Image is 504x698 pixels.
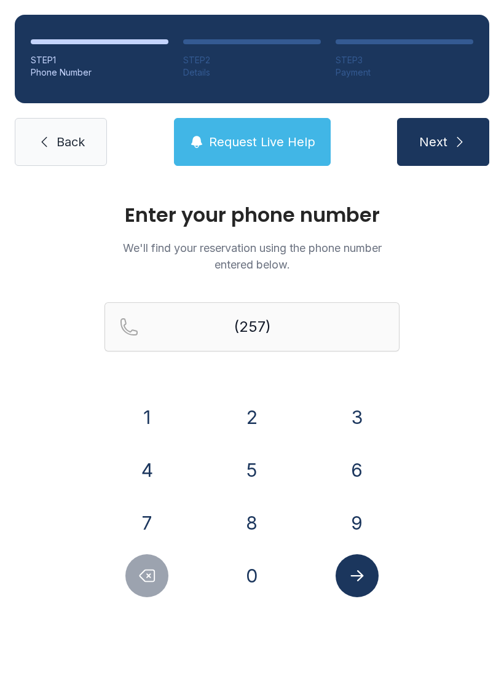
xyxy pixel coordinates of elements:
div: STEP 2 [183,54,321,66]
div: Phone Number [31,66,168,79]
button: 0 [230,554,274,597]
span: Request Live Help [209,133,315,151]
button: 6 [336,449,379,492]
button: Submit lookup form [336,554,379,597]
button: 5 [230,449,274,492]
h1: Enter your phone number [104,205,400,225]
button: 9 [336,501,379,544]
button: Delete number [125,554,168,597]
p: We'll find your reservation using the phone number entered below. [104,240,400,273]
button: 7 [125,501,168,544]
button: 1 [125,396,168,439]
span: Back [57,133,85,151]
span: Next [419,133,447,151]
div: STEP 1 [31,54,168,66]
div: STEP 3 [336,54,473,66]
button: 8 [230,501,274,544]
button: 4 [125,449,168,492]
div: Payment [336,66,473,79]
button: 2 [230,396,274,439]
button: 3 [336,396,379,439]
input: Reservation phone number [104,302,400,351]
div: Details [183,66,321,79]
